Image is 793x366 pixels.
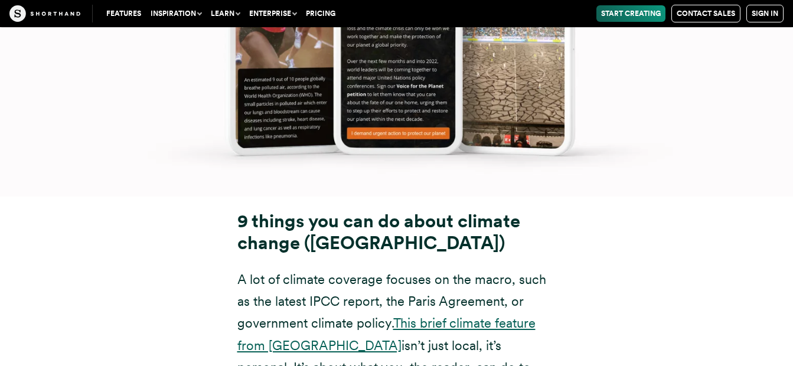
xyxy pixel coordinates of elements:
[671,5,740,22] a: Contact Sales
[746,5,784,22] a: Sign in
[206,5,244,22] button: Learn
[146,5,206,22] button: Inspiration
[237,315,536,352] a: This brief climate feature from [GEOGRAPHIC_DATA]
[244,5,301,22] button: Enterprise
[596,5,665,22] a: Start Creating
[237,210,520,254] strong: 9 things you can do about climate change ([GEOGRAPHIC_DATA])
[9,5,80,22] img: The Craft
[301,5,340,22] a: Pricing
[102,5,146,22] a: Features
